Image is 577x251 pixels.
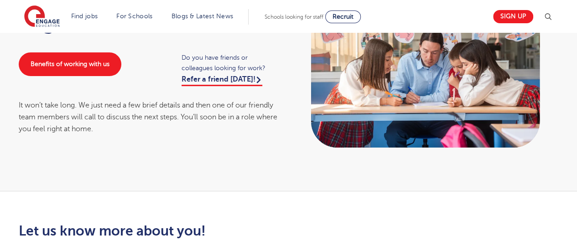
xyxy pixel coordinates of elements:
h2: Let us know more about you! [19,223,374,239]
span: Schools looking for staff [265,14,323,20]
a: For Schools [116,13,152,20]
a: Refer a friend [DATE]! [182,75,262,86]
span: Recruit [333,13,353,20]
a: Blogs & Latest News [172,13,234,20]
a: Recruit [325,10,361,23]
a: Find jobs [71,13,98,20]
div: It won’t take long. We just need a few brief details and then one of our friendly team members wi... [19,99,280,135]
img: Engage Education [24,5,60,28]
span: Do you have friends or colleagues looking for work? [182,52,280,73]
a: Sign up [493,10,533,23]
a: Benefits of working with us [19,52,121,76]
